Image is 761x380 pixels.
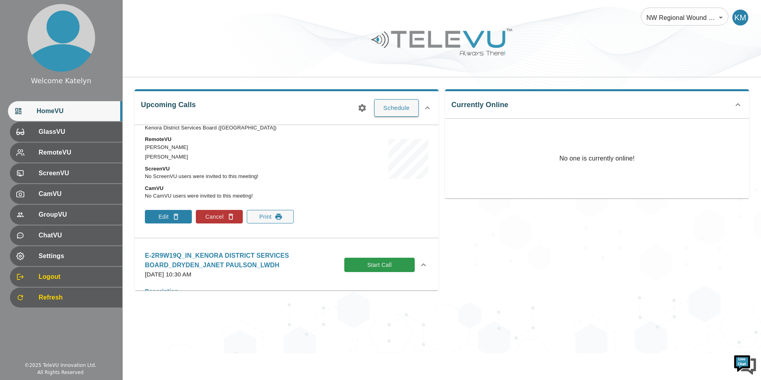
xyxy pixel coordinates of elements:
[8,101,122,121] div: HomeVU
[39,231,116,240] span: ChatVU
[10,225,122,245] div: ChatVU
[37,106,116,116] span: HomeVU
[145,135,298,143] p: RemoteVU
[247,210,294,223] button: Print
[39,127,116,137] span: GlassVU
[10,184,122,204] div: CamVU
[196,210,243,223] button: Cancel
[131,4,150,23] div: Minimize live chat window
[27,4,95,72] img: profile.png
[145,124,298,132] p: Kenora District Services Board ([GEOGRAPHIC_DATA])
[733,352,757,376] img: Chat Widget
[145,210,192,223] button: Edit
[39,189,116,199] span: CamVU
[39,148,116,157] span: RemoteVU
[641,6,728,29] div: NW Regional Wound Care
[10,163,122,183] div: ScreenVU
[145,192,298,200] p: No CamVU users were invited to this meeting!
[145,165,298,173] p: ScreenVU
[139,246,435,284] div: E-2R9W19Q_IN_KENORA DISTRICT SERVICES BOARD_DRYDEN_JANET PAULSON_LWDH[DATE] 10:30 AMStart Call
[145,172,298,180] p: No ScreenVU users were invited to this meeting!
[14,37,33,57] img: d_736959983_company_1615157101543_736959983
[374,99,419,117] button: Schedule
[10,205,122,225] div: GroupVU
[10,246,122,266] div: Settings
[145,153,298,161] p: [PERSON_NAME]
[732,10,748,25] div: KM
[39,293,116,302] span: Refresh
[46,100,110,181] span: We're online!
[10,122,122,142] div: GlassVU
[39,210,116,219] span: GroupVU
[4,217,152,245] textarea: Type your message and hit 'Enter'
[145,143,298,151] p: [PERSON_NAME]
[559,119,634,198] p: No one is currently online!
[10,288,122,308] div: Refresh
[145,287,298,296] p: Description
[370,25,513,59] img: Logo
[37,369,84,376] div: All Rights Reserved
[10,143,122,163] div: RemoteVU
[10,267,122,287] div: Logout
[145,251,344,270] p: E-2R9W19Q_IN_KENORA DISTRICT SERVICES BOARD_DRYDEN_JANET PAULSON_LWDH
[31,76,91,86] div: Welcome Katelyn
[39,168,116,178] span: ScreenVU
[41,42,134,52] div: Chat with us now
[24,362,96,369] div: © 2025 TeleVU Innovation Ltd.
[39,272,116,282] span: Logout
[145,270,344,279] p: [DATE] 10:30 AM
[39,251,116,261] span: Settings
[344,258,415,272] button: Start Call
[145,184,298,192] p: CamVU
